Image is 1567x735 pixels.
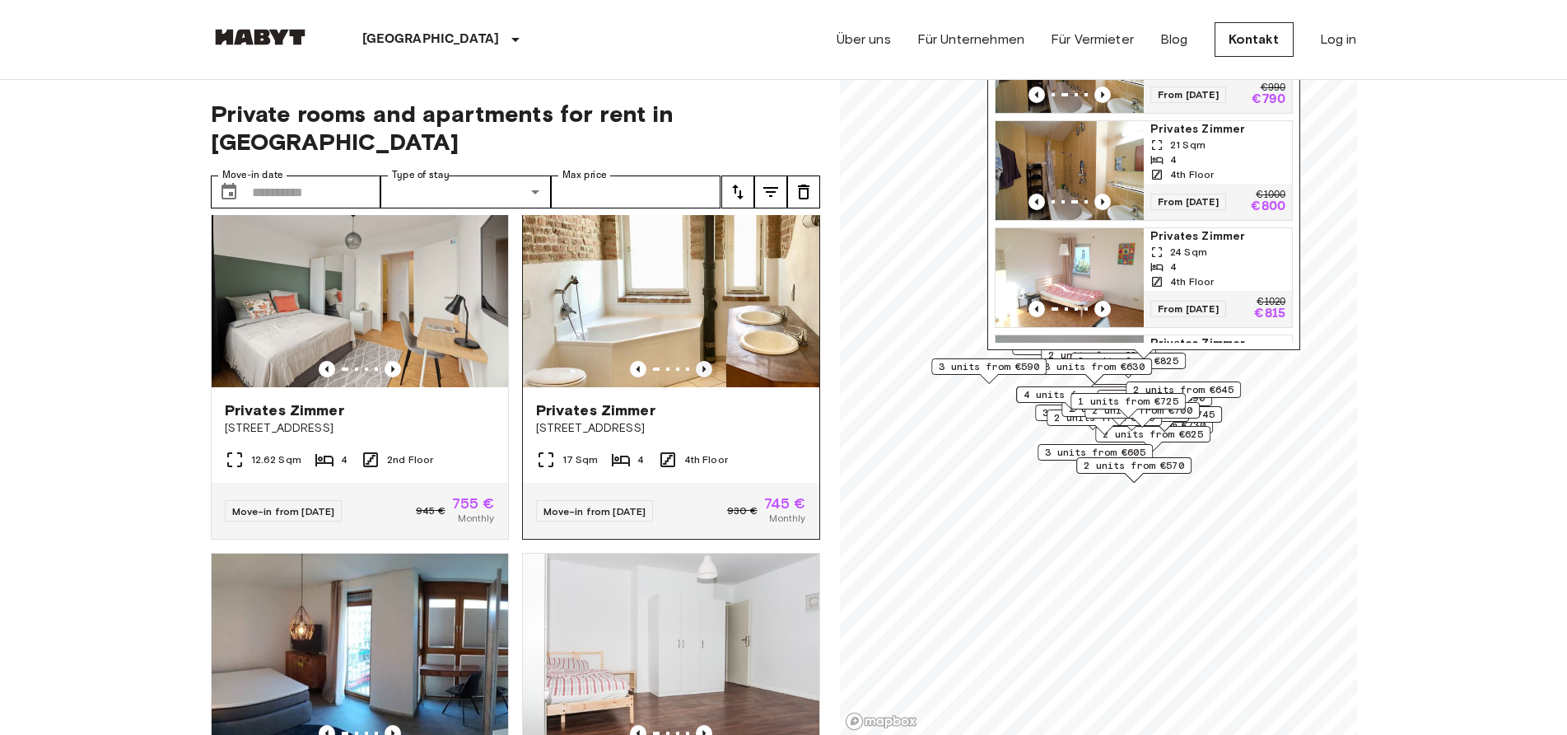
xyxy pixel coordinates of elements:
label: Move-in date [222,168,283,182]
span: 945 € [416,503,445,518]
img: Marketing picture of unit DE-02-023-001-02HF [212,190,508,387]
a: Für Vermieter [1051,30,1134,49]
a: Marketing picture of unit DE-02-001-01MPrevious imagePrevious imagePrivates Zimmer24 Sqm44th Floo... [995,227,1293,328]
a: Log in [1320,30,1357,49]
div: Map marker [1076,457,1192,483]
span: 2 units from €690 [1054,410,1154,425]
span: 17 Sqm [562,452,599,467]
p: €1020 [1257,297,1285,307]
div: Map marker [1035,405,1150,430]
button: tune [754,176,787,208]
div: Map marker [1070,393,1186,419]
a: Marketing picture of unit DE-02-028-05MPrevious imagePrevious imagePrivates Zimmer12 Sqm53rd Floo... [995,335,1293,435]
a: Über uns [837,30,891,49]
span: Privates Zimmer [1150,121,1285,138]
button: tune [787,176,820,208]
span: Privates Zimmer [225,400,344,420]
button: Previous image [1028,194,1045,210]
div: Map marker [1084,402,1200,428]
div: Map marker [1097,390,1212,415]
button: Previous image [1028,301,1045,317]
p: €990 [1260,83,1285,93]
img: Marketing picture of unit DE-02-028-05M [996,335,1144,434]
span: 21 Sqm [1170,138,1206,152]
div: Map marker [1037,358,1152,384]
a: Previous imagePrevious imagePrivates Zimmer21 Sqm44th FloorFrom [DATE]€1000€800 [995,120,1293,221]
button: Previous image [696,361,712,377]
img: Marketing picture of unit DE-02-017-001-02HF [523,190,819,387]
img: Habyt [211,29,310,45]
img: Marketing picture of unit DE-02-001-01M [996,228,1144,327]
div: Map marker [1047,410,1162,435]
span: 4 [1170,152,1177,167]
button: Previous image [630,361,646,377]
span: 3 units from €785 [1042,405,1143,420]
button: Previous image [1094,301,1111,317]
span: 4th Floor [1170,167,1214,182]
span: 4 [637,452,644,467]
span: Privates Zimmer [536,400,655,420]
span: From [DATE] [1150,194,1226,210]
span: 4th Floor [1170,274,1214,289]
span: 4 [341,452,347,467]
a: Mapbox logo [845,712,917,731]
span: 930 € [727,503,758,518]
span: 12.62 Sqm [251,452,301,467]
span: 2 units from €625 [1103,427,1203,442]
span: 3 units from €745 [1114,407,1215,422]
span: Move-in from [DATE] [543,505,646,517]
div: Map marker [1126,382,1241,407]
p: €1000 [1256,190,1285,200]
div: Map marker [1107,406,1222,432]
p: €790 [1252,93,1285,106]
label: Max price [562,168,607,182]
span: 3 units from €630 [1044,359,1145,374]
a: Kontakt [1215,22,1294,57]
span: [STREET_ADDRESS] [536,420,806,437]
span: 3 units from €800 [1098,385,1199,400]
button: Previous image [319,361,335,377]
span: 4th Floor [684,452,728,467]
span: Private rooms and apartments for rent in [GEOGRAPHIC_DATA] [211,100,820,156]
button: Previous image [1094,87,1111,103]
button: Choose date [212,176,245,208]
div: Map marker [1038,444,1153,470]
span: 745 € [764,496,806,511]
p: €800 [1251,200,1285,213]
span: 24 Sqm [1170,245,1207,260]
span: 2 units from €645 [1133,382,1234,397]
div: Map marker [931,358,1047,384]
div: Map marker [1095,426,1210,452]
a: Für Unternehmen [917,30,1024,49]
button: tune [721,176,754,208]
span: Privates Zimmer [1150,335,1285,352]
span: 3 units from €590 [939,359,1039,374]
button: Previous image [1094,194,1111,210]
span: Monthly [769,511,805,526]
span: 1 units from €725 [1078,394,1178,409]
span: 6 units from €690 [1104,391,1205,405]
span: 2 units from €570 [1084,458,1184,473]
img: Marketing picture of unit DE-02-001-02M [996,121,1144,220]
span: [STREET_ADDRESS] [225,420,495,437]
a: Blog [1160,30,1188,49]
span: 4 [1170,260,1177,274]
a: Marketing picture of unit DE-02-017-001-02HFPrevious imagePrevious imagePrivates Zimmer[STREET_AD... [522,189,820,540]
span: 4 units from €755 [1024,387,1124,402]
span: 2nd Floor [387,452,433,467]
span: From [DATE] [1150,87,1226,103]
span: Privates Zimmer [1150,228,1285,245]
div: Map marker [1091,384,1206,410]
button: Previous image [385,361,401,377]
button: Previous image [1028,87,1045,103]
p: [GEOGRAPHIC_DATA] [362,30,500,49]
span: 3 units from €605 [1045,445,1145,460]
p: €815 [1254,307,1285,321]
span: 755 € [452,496,495,511]
span: From [DATE] [1150,301,1226,317]
span: Monthly [458,511,494,526]
label: Type of stay [392,168,450,182]
div: Map marker [1016,386,1131,412]
span: Move-in from [DATE] [232,505,335,517]
div: Map marker [1061,400,1177,426]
